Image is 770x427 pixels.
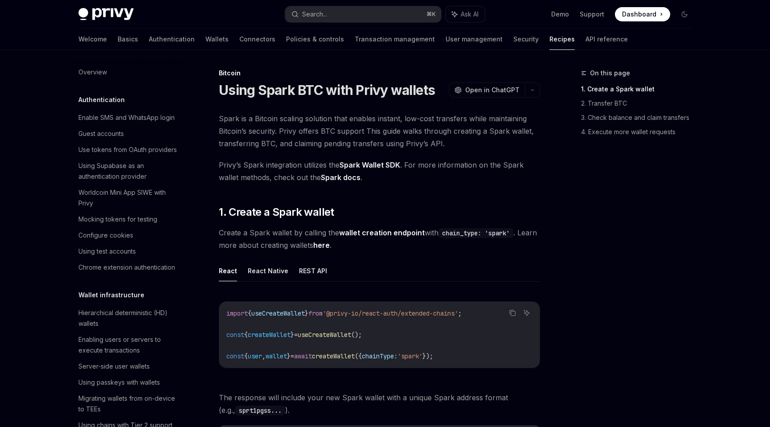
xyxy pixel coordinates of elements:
[71,243,185,259] a: Using test accounts
[71,390,185,417] a: Migrating wallets from on-device to TEEs
[219,69,540,78] div: Bitcoin
[581,111,699,125] a: 3. Check balance and claim transfers
[549,29,575,50] a: Recipes
[78,377,160,388] div: Using passkeys with wallets
[78,67,107,78] div: Overview
[321,173,360,182] a: Spark docs
[461,10,479,19] span: Ask AI
[312,352,355,360] span: createWallet
[422,352,433,360] span: });
[286,29,344,50] a: Policies & controls
[78,230,133,241] div: Configure cookies
[248,352,262,360] span: user
[244,331,248,339] span: {
[262,352,266,360] span: ,
[235,406,285,415] code: sprt1pgss...
[78,112,175,123] div: Enable SMS and WhatsApp login
[397,352,422,360] span: 'spark'
[248,331,291,339] span: createWallet
[581,125,699,139] a: 4. Execute more wallet requests
[71,259,185,275] a: Chrome extension authentication
[71,126,185,142] a: Guest accounts
[78,262,175,273] div: Chrome extension authentication
[78,128,124,139] div: Guest accounts
[305,309,308,317] span: }
[71,227,185,243] a: Configure cookies
[294,331,298,339] span: =
[586,29,628,50] a: API reference
[78,334,180,356] div: Enabling users or servers to execute transactions
[118,29,138,50] a: Basics
[78,187,180,209] div: Worldcoin Mini App SIWE with Privy
[78,144,177,155] div: Use tokens from OAuth providers
[340,160,400,170] a: Spark Wallet SDK
[71,211,185,227] a: Mocking tokens for testing
[313,241,330,250] a: here
[291,331,294,339] span: }
[78,290,144,300] h5: Wallet infrastructure
[226,309,248,317] span: import
[446,29,503,50] a: User management
[71,332,185,358] a: Enabling users or servers to execute transactions
[339,228,425,238] a: wallet creation endpoint
[298,331,351,339] span: useCreateWallet
[362,352,397,360] span: chainType:
[226,352,244,360] span: const
[78,308,180,329] div: Hierarchical deterministic (HD) wallets
[205,29,229,50] a: Wallets
[581,82,699,96] a: 1. Create a Spark wallet
[71,64,185,80] a: Overview
[71,358,185,374] a: Server-side user wallets
[355,352,362,360] span: ({
[219,260,237,281] button: React
[446,6,485,22] button: Ask AI
[299,260,327,281] button: REST API
[323,309,458,317] span: '@privy-io/react-auth/extended-chains'
[71,305,185,332] a: Hierarchical deterministic (HD) wallets
[239,29,275,50] a: Connectors
[465,86,520,94] span: Open in ChatGPT
[244,352,248,360] span: {
[551,10,569,19] a: Demo
[302,9,327,20] div: Search...
[78,8,134,21] img: dark logo
[622,10,656,19] span: Dashboard
[677,7,692,21] button: Toggle dark mode
[294,352,312,360] span: await
[291,352,294,360] span: =
[149,29,195,50] a: Authentication
[78,214,157,225] div: Mocking tokens for testing
[78,94,125,105] h5: Authentication
[226,331,244,339] span: const
[251,309,305,317] span: useCreateWallet
[219,159,540,184] span: Privy’s Spark integration utilizes the . For more information on the Spark wallet methods, check ...
[308,309,323,317] span: from
[580,10,604,19] a: Support
[219,226,540,251] span: Create a Spark wallet by calling the with . Learn more about creating wallets .
[219,205,334,219] span: 1. Create a Spark wallet
[513,29,539,50] a: Security
[426,11,436,18] span: ⌘ K
[219,82,435,98] h1: Using Spark BTC with Privy wallets
[351,331,362,339] span: ();
[71,110,185,126] a: Enable SMS and WhatsApp login
[458,309,462,317] span: ;
[438,228,513,238] code: chain_type: 'spark'
[71,374,185,390] a: Using passkeys with wallets
[590,68,630,78] span: On this page
[615,7,670,21] a: Dashboard
[507,307,518,319] button: Copy the contents from the code block
[219,112,540,150] span: Spark is a Bitcoin scaling solution that enables instant, low-cost transfers while maintaining Bi...
[78,393,180,415] div: Migrating wallets from on-device to TEEs
[78,29,107,50] a: Welcome
[248,260,288,281] button: React Native
[449,82,525,98] button: Open in ChatGPT
[78,246,136,257] div: Using test accounts
[287,352,291,360] span: }
[285,6,441,22] button: Search...⌘K
[266,352,287,360] span: wallet
[71,142,185,158] a: Use tokens from OAuth providers
[581,96,699,111] a: 2. Transfer BTC
[71,185,185,211] a: Worldcoin Mini App SIWE with Privy
[71,158,185,185] a: Using Supabase as an authentication provider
